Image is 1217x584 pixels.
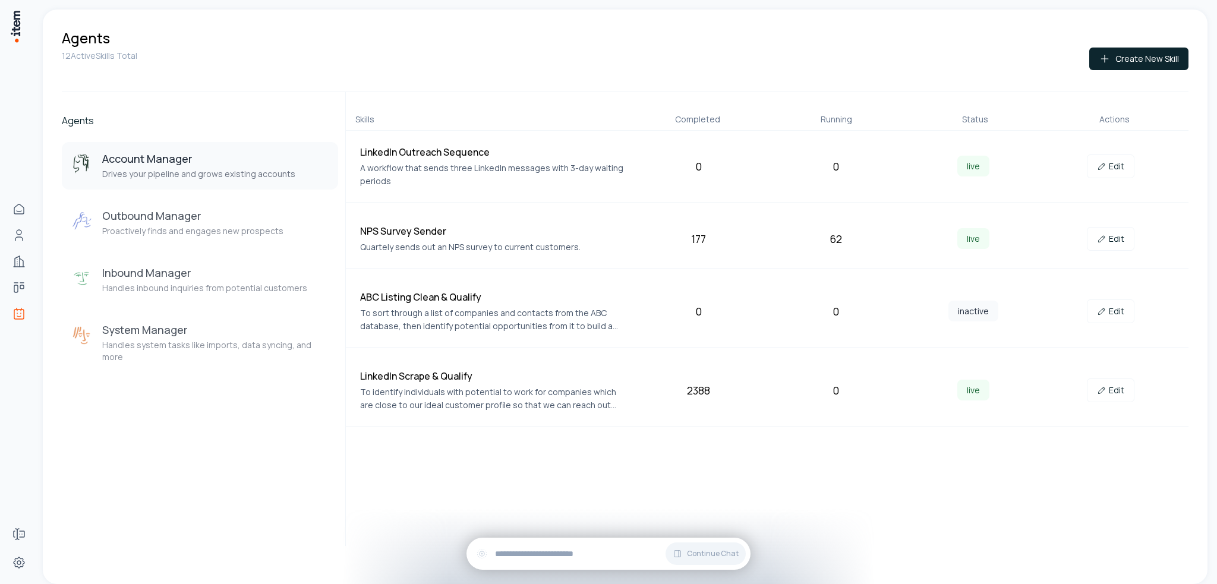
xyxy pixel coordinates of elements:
img: Inbound Manager [71,268,93,289]
a: Home [7,197,31,221]
div: 0 [635,303,762,320]
h4: LinkedIn Outreach Sequence [360,145,625,159]
a: Deals [7,276,31,299]
p: 12 Active Skills Total [62,50,137,62]
div: 0 [772,158,900,175]
span: live [957,380,989,400]
button: Outbound ManagerOutbound ManagerProactively finds and engages new prospects [62,199,338,247]
div: 2388 [635,382,762,399]
h4: ABC Listing Clean & Qualify [360,290,625,304]
div: 177 [635,231,762,247]
button: Create New Skill [1089,48,1188,70]
h3: System Manager [102,323,329,337]
div: 0 [635,158,762,175]
button: Inbound ManagerInbound ManagerHandles inbound inquiries from potential customers [62,256,338,304]
p: Quartely sends out an NPS survey to current customers. [360,241,625,254]
div: Continue Chat [466,538,751,570]
div: Completed [633,113,762,125]
div: 62 [772,231,900,247]
a: Edit [1087,378,1134,402]
a: Settings [7,551,31,574]
h1: Agents [62,29,110,48]
div: 0 [772,382,900,399]
img: Outbound Manager [71,211,93,232]
span: live [957,228,989,249]
p: Drives your pipeline and grows existing accounts [102,168,295,180]
img: System Manager [71,325,93,346]
p: A workflow that sends three LinkedIn messages with 3-day waiting periods [360,162,625,188]
a: Edit [1087,154,1134,178]
a: Forms [7,522,31,546]
p: To sort through a list of companies and contacts from the ABC database, then identify potential o... [360,307,625,333]
h2: Agents [62,113,338,128]
div: 0 [772,303,900,320]
h4: NPS Survey Sender [360,224,625,238]
span: inactive [948,301,998,321]
div: Status [911,113,1041,125]
div: Skills [355,113,623,125]
p: Handles system tasks like imports, data syncing, and more [102,339,329,363]
img: Account Manager [71,154,93,175]
span: Continue Chat [687,549,739,558]
div: Running [772,113,901,125]
a: Edit [1087,227,1134,251]
button: Continue Chat [666,542,746,565]
button: System ManagerSystem ManagerHandles system tasks like imports, data syncing, and more [62,313,338,373]
a: Agents [7,302,31,326]
h4: LinkedIn Scrape & Qualify [360,369,625,383]
div: Actions [1049,113,1179,125]
a: Edit [1087,299,1134,323]
p: Handles inbound inquiries from potential customers [102,282,307,294]
span: live [957,156,989,176]
button: Account ManagerAccount ManagerDrives your pipeline and grows existing accounts [62,142,338,190]
p: To identify individuals with potential to work for companies which are close to our ideal custome... [360,386,625,412]
a: Companies [7,250,31,273]
h3: Outbound Manager [102,209,283,223]
a: People [7,223,31,247]
h3: Inbound Manager [102,266,307,280]
p: Proactively finds and engages new prospects [102,225,283,237]
h3: Account Manager [102,151,295,166]
img: Item Brain Logo [10,10,21,43]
